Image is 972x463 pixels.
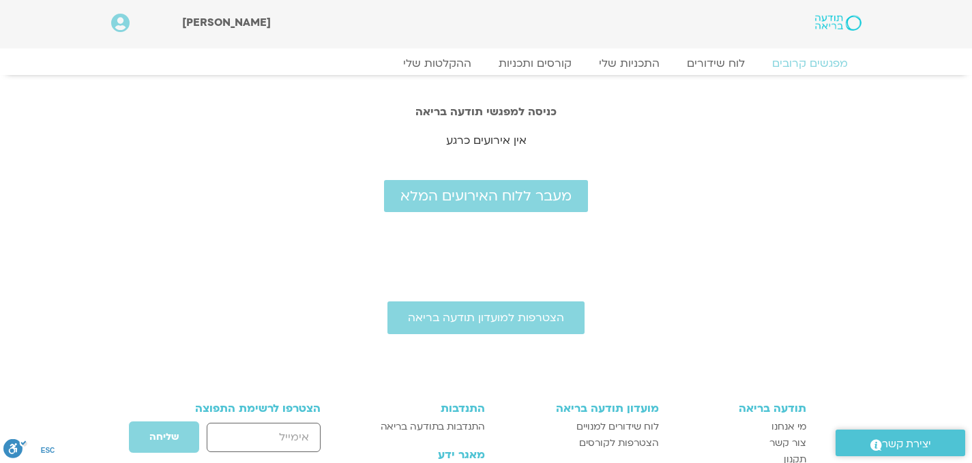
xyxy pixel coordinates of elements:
p: אין אירועים כרגע [98,132,875,150]
a: קורסים ותכניות [485,57,585,70]
a: מפגשים קרובים [759,57,861,70]
a: יצירת קשר [836,430,965,456]
span: צור קשר [769,435,806,451]
h3: מועדון תודעה בריאה [499,402,659,415]
h3: מאגר ידע [358,449,484,461]
a: צור קשר [673,435,806,451]
h3: תודעה בריאה [673,402,806,415]
nav: Menu [111,57,861,70]
span: הצטרפות לקורסים [579,435,659,451]
span: [PERSON_NAME] [182,15,271,30]
span: הצטרפות למועדון תודעה בריאה [408,312,564,324]
span: מעבר ללוח האירועים המלא [400,188,572,204]
span: לוח שידורים למנויים [576,419,659,435]
a: הצטרפות לקורסים [499,435,659,451]
input: אימייל [207,423,321,452]
h3: התנדבות [358,402,484,415]
h3: הצטרפו לרשימת התפוצה [166,402,321,415]
h2: כניסה למפגשי תודעה בריאה [98,106,875,118]
a: הצטרפות למועדון תודעה בריאה [387,301,585,334]
form: טופס חדש [166,421,321,460]
span: יצירת קשר [882,435,931,453]
a: ההקלטות שלי [389,57,485,70]
a: התנדבות בתודעה בריאה [358,419,484,435]
a: מעבר ללוח האירועים המלא [384,180,588,212]
a: התכניות שלי [585,57,673,70]
a: מי אנחנו [673,419,806,435]
span: התנדבות בתודעה בריאה [381,419,485,435]
button: שליחה [128,421,200,453]
span: שליחה [149,432,179,443]
a: לוח שידורים [673,57,759,70]
a: לוח שידורים למנויים [499,419,659,435]
span: מי אנחנו [771,419,806,435]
